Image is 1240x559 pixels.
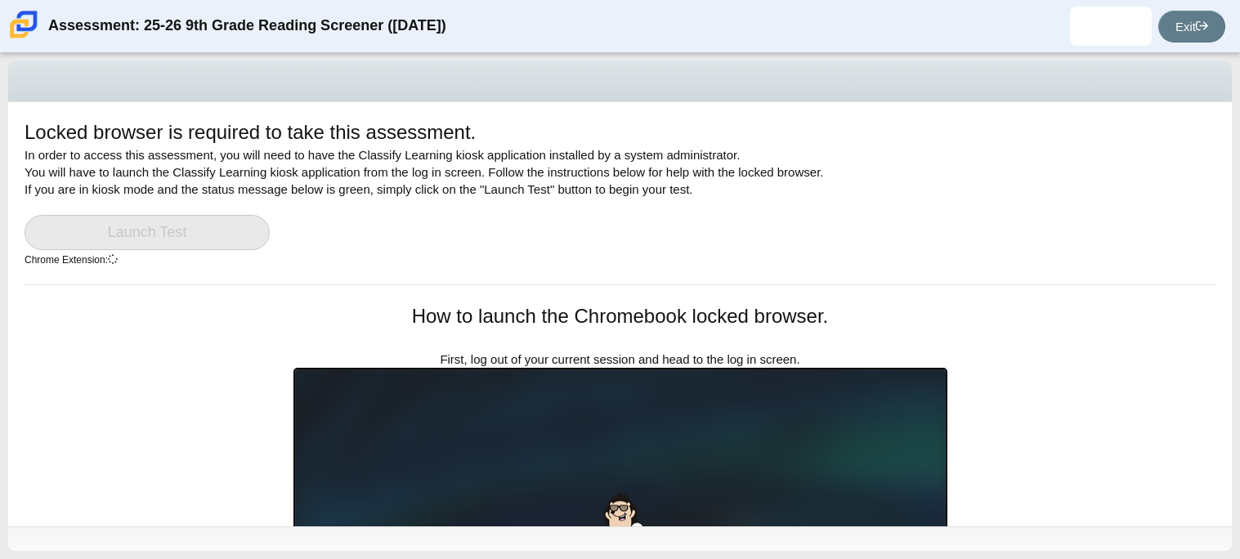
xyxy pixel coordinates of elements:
[1158,11,1225,42] a: Exit
[7,30,41,44] a: Carmen School of Science & Technology
[25,254,118,266] small: Chrome Extension:
[48,7,446,46] div: Assessment: 25-26 9th Grade Reading Screener ([DATE])
[25,119,1215,284] div: In order to access this assessment, you will need to have the Classify Learning kiosk application...
[7,7,41,42] img: Carmen School of Science & Technology
[25,119,476,146] h1: Locked browser is required to take this assessment.
[293,302,947,330] h1: How to launch the Chromebook locked browser.
[1098,13,1124,39] img: felipe.montes.Ylnpdr
[25,215,270,250] a: Launch Test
